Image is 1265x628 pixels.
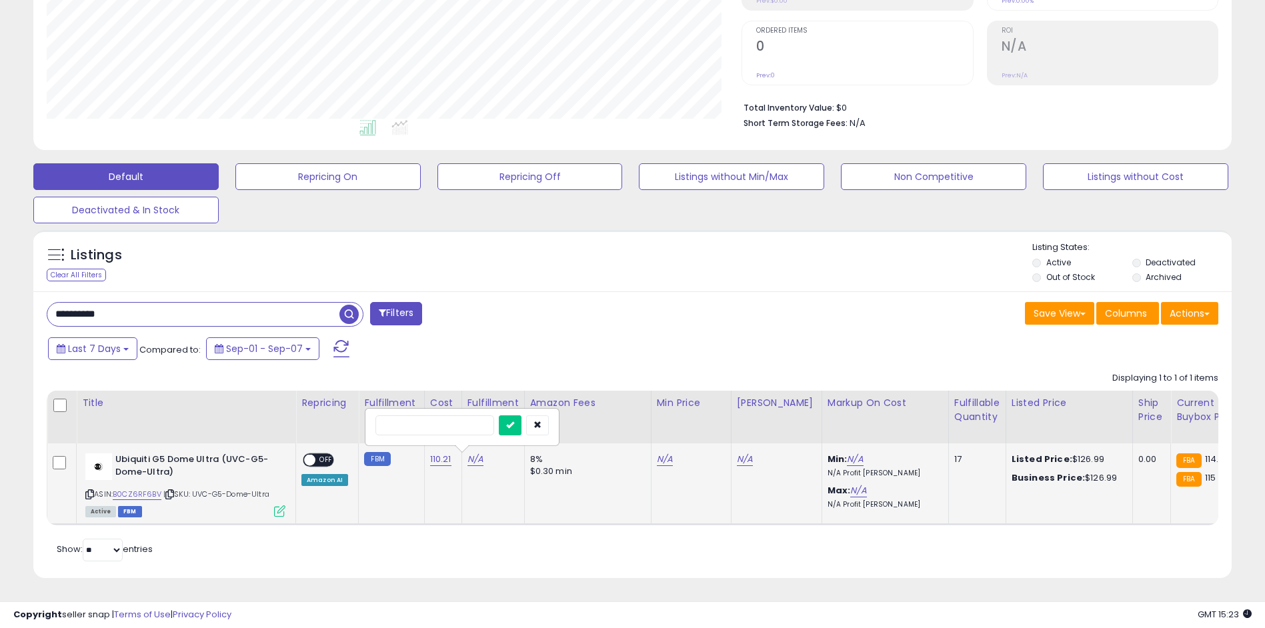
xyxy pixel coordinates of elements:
[1043,163,1228,190] button: Listings without Cost
[1025,302,1094,325] button: Save View
[47,269,106,281] div: Clear All Filters
[737,396,816,410] div: [PERSON_NAME]
[1002,27,1218,35] span: ROI
[756,39,972,57] h2: 0
[756,27,972,35] span: Ordered Items
[1161,302,1218,325] button: Actions
[954,396,1000,424] div: Fulfillable Quantity
[1146,257,1196,268] label: Deactivated
[828,484,851,497] b: Max:
[226,342,303,355] span: Sep-01 - Sep-07
[430,453,451,466] a: 110.21
[841,163,1026,190] button: Non Competitive
[744,117,848,129] b: Short Term Storage Fees:
[82,396,290,410] div: Title
[1176,396,1245,424] div: Current Buybox Price
[1046,257,1071,268] label: Active
[530,465,641,477] div: $0.30 min
[364,452,390,466] small: FBM
[206,337,319,360] button: Sep-01 - Sep-07
[1032,241,1232,254] p: Listing States:
[1002,71,1028,79] small: Prev: N/A
[1138,396,1165,424] div: Ship Price
[315,455,337,466] span: OFF
[1205,471,1216,484] span: 115
[737,453,753,466] a: N/A
[1112,372,1218,385] div: Displaying 1 to 1 of 1 items
[173,608,231,621] a: Privacy Policy
[756,71,775,79] small: Prev: 0
[437,163,623,190] button: Repricing Off
[1198,608,1252,621] span: 2025-09-15 15:23 GMT
[430,396,456,410] div: Cost
[48,337,137,360] button: Last 7 Days
[85,453,285,515] div: ASIN:
[139,343,201,356] span: Compared to:
[13,608,62,621] strong: Copyright
[118,506,142,517] span: FBM
[1146,271,1182,283] label: Archived
[1105,307,1147,320] span: Columns
[1012,471,1085,484] b: Business Price:
[113,489,161,500] a: B0CZ6RF6BV
[850,484,866,497] a: N/A
[57,543,153,555] span: Show: entries
[467,396,519,424] div: Fulfillment Cost
[85,506,116,517] span: All listings currently available for purchase on Amazon
[1012,396,1127,410] div: Listed Price
[1176,453,1201,468] small: FBA
[828,469,938,478] p: N/A Profit [PERSON_NAME]
[301,474,348,486] div: Amazon AI
[1012,472,1122,484] div: $126.99
[828,453,848,465] b: Min:
[370,302,422,325] button: Filters
[828,396,943,410] div: Markup on Cost
[530,396,646,410] div: Amazon Fees
[71,246,122,265] h5: Listings
[822,391,948,443] th: The percentage added to the cost of goods (COGS) that forms the calculator for Min & Max prices.
[639,163,824,190] button: Listings without Min/Max
[1176,472,1201,487] small: FBA
[33,197,219,223] button: Deactivated & In Stock
[744,102,834,113] b: Total Inventory Value:
[163,489,269,499] span: | SKU: UVC-G5-Dome-Ultra
[1046,271,1095,283] label: Out of Stock
[1096,302,1159,325] button: Columns
[114,608,171,621] a: Terms of Use
[115,453,277,481] b: Ubiquiti G5 Dome Ultra (UVC-G5-Dome-Ultra)
[850,117,866,129] span: N/A
[33,163,219,190] button: Default
[847,453,863,466] a: N/A
[954,453,996,465] div: 17
[657,453,673,466] a: N/A
[828,500,938,509] p: N/A Profit [PERSON_NAME]
[1138,453,1160,465] div: 0.00
[530,453,641,465] div: 8%
[364,396,418,410] div: Fulfillment
[85,453,112,480] img: 213hpLpdWWL._SL40_.jpg
[1002,39,1218,57] h2: N/A
[13,609,231,621] div: seller snap | |
[1012,453,1072,465] b: Listed Price:
[657,396,726,410] div: Min Price
[1012,453,1122,465] div: $126.99
[235,163,421,190] button: Repricing On
[301,396,353,410] div: Repricing
[1205,453,1230,465] span: 114.99
[68,342,121,355] span: Last 7 Days
[467,453,483,466] a: N/A
[744,99,1208,115] li: $0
